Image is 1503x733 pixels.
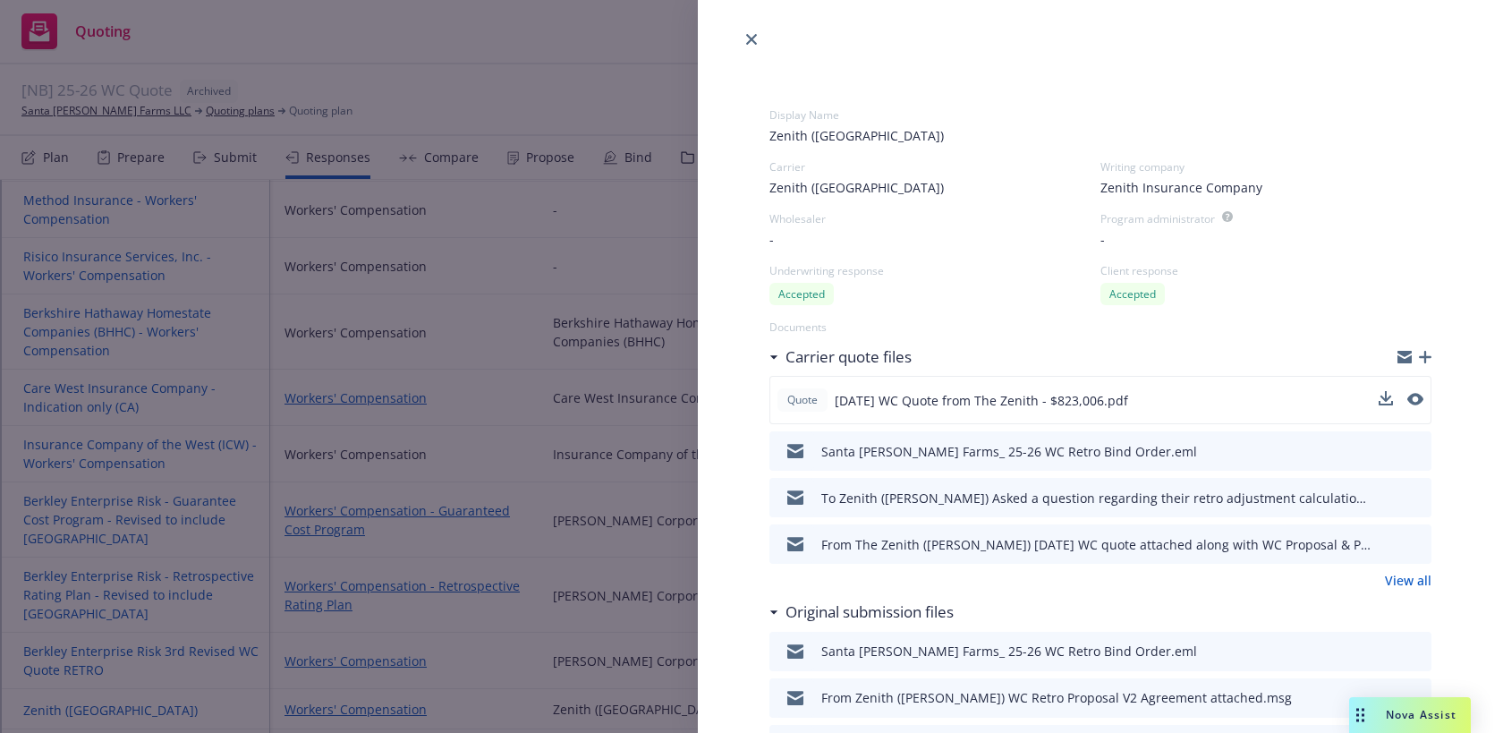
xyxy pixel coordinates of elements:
[1407,389,1423,411] button: preview file
[769,159,1100,175] div: Carrier
[1349,697,1471,733] button: Nova Assist
[1100,283,1165,305] div: Accepted
[1379,389,1393,411] button: download file
[821,535,1372,554] div: From The Zenith ([PERSON_NAME]) [DATE] WC quote attached along with WC Proposal & Product Summary...
[1380,641,1394,662] button: download file
[1349,697,1371,733] div: Drag to move
[1100,263,1431,278] div: Client response
[769,211,1100,226] div: Wholesaler
[1100,211,1215,226] div: Program administrator
[769,320,1431,335] div: Documents
[1100,230,1105,249] span: -
[821,489,1372,507] div: To Zenith ([PERSON_NAME]) Asked a question regarding their retro adjustment calculations. .msg
[1380,687,1394,709] button: download file
[769,263,1100,278] div: Underwriting response
[769,178,944,197] span: Zenith ([GEOGRAPHIC_DATA])
[1385,571,1431,590] a: View all
[785,601,954,624] h3: Original submission files
[769,107,1431,123] div: Display Name
[1408,487,1424,508] button: preview file
[769,601,954,624] div: Original submission files
[1408,687,1424,709] button: preview file
[1407,393,1423,405] button: preview file
[769,126,1431,145] span: Zenith ([GEOGRAPHIC_DATA])
[1100,178,1262,197] span: Zenith Insurance Company
[1380,487,1394,508] button: download file
[821,642,1197,661] div: Santa [PERSON_NAME] Farms_ 25-26 WC Retro Bind Order.eml
[1408,440,1424,462] button: preview file
[821,688,1292,707] div: From Zenith ([PERSON_NAME]) WC Retro Proposal V2 Agreement attached.msg
[741,29,762,50] a: close
[785,392,820,408] span: Quote
[1380,440,1394,462] button: download file
[1386,707,1456,722] span: Nova Assist
[769,230,774,249] span: -
[835,391,1128,410] span: [DATE] WC Quote from The Zenith - $823,006.pdf
[1380,533,1394,555] button: download file
[769,283,834,305] div: Accepted
[1379,391,1393,405] button: download file
[785,345,912,369] h3: Carrier quote files
[769,345,912,369] div: Carrier quote files
[1408,641,1424,662] button: preview file
[821,442,1197,461] div: Santa [PERSON_NAME] Farms_ 25-26 WC Retro Bind Order.eml
[1100,159,1431,175] div: Writing company
[1408,533,1424,555] button: preview file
